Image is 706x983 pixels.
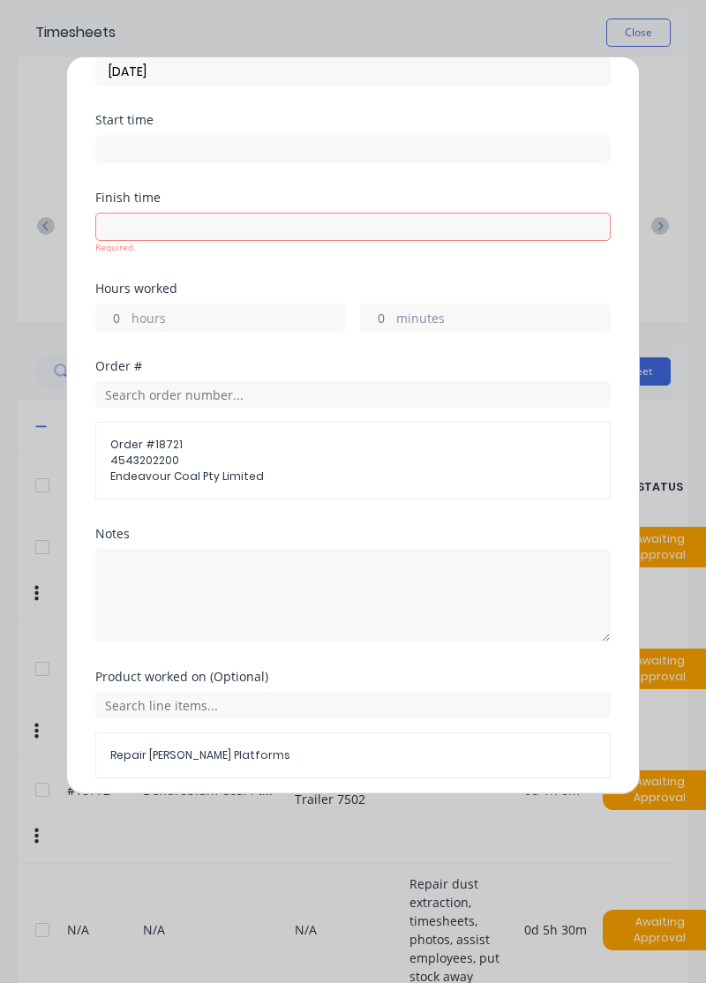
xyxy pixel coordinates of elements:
span: Order # 18721 [110,437,596,453]
input: Search line items... [95,692,611,718]
div: Order # [95,360,611,372]
input: 0 [96,304,127,331]
span: Repair [PERSON_NAME] Platforms [110,747,596,763]
input: Search order number... [95,381,611,408]
div: Start time [95,114,611,126]
span: Endeavour Coal Pty Limited [110,469,596,484]
div: Notes [95,528,611,540]
div: Finish time [95,191,611,204]
input: 0 [361,304,392,331]
label: minutes [396,309,610,331]
div: Product worked on (Optional) [95,671,611,683]
label: hours [131,309,345,331]
div: Required. [95,241,611,254]
span: 4543202200 [110,453,596,469]
div: Hours worked [95,282,611,295]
